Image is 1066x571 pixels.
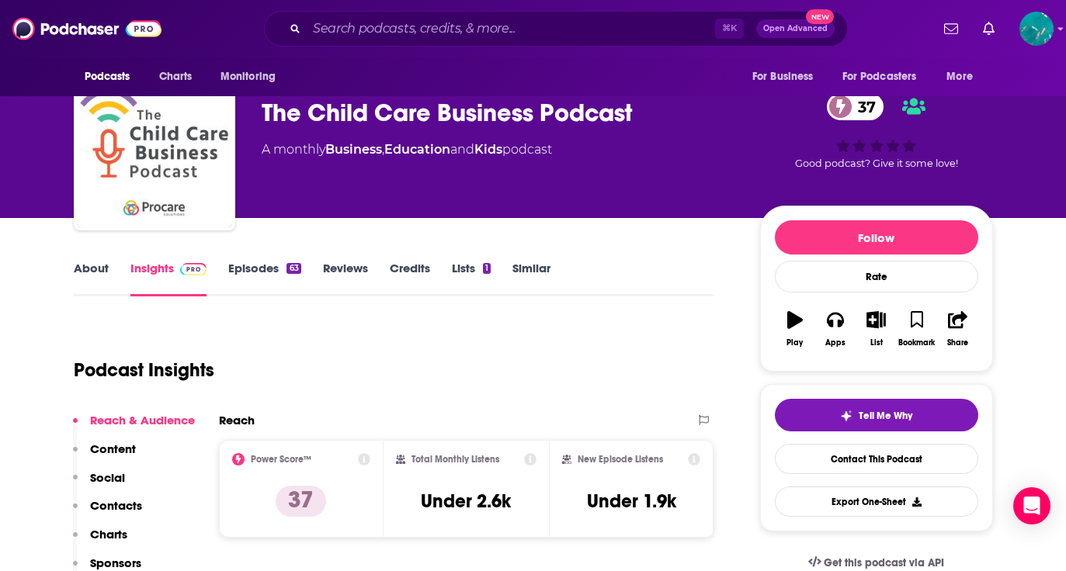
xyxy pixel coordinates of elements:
[384,142,450,157] a: Education
[73,413,195,441] button: Reach & Audience
[1019,12,1054,46] button: Show profile menu
[390,261,430,296] a: Credits
[323,261,368,296] a: Reviews
[842,93,884,120] span: 37
[578,454,663,465] h2: New Episode Listens
[421,490,511,513] h3: Under 2.6k
[276,486,326,517] p: 37
[775,261,978,292] div: Rate
[219,413,255,427] h2: Reach
[90,555,141,570] p: Sponsors
[74,358,214,382] h1: Podcast Insights
[825,338,846,348] div: Apps
[840,410,852,422] img: tell me why sparkle
[149,62,202,92] a: Charts
[74,261,109,296] a: About
[763,25,828,33] span: Open Advanced
[947,338,968,348] div: Share
[325,142,382,157] a: Business
[307,16,715,41] input: Search podcasts, credits, & more...
[73,470,125,499] button: Social
[90,441,136,456] p: Content
[90,470,125,485] p: Social
[251,454,311,465] h2: Power Score™
[90,498,142,513] p: Contacts
[382,142,384,157] span: ,
[827,93,884,120] a: 37
[228,261,300,296] a: Episodes63
[130,261,207,296] a: InsightsPodchaser Pro
[73,527,127,555] button: Charts
[73,498,142,527] button: Contacts
[180,263,207,275] img: Podchaser Pro
[870,338,883,348] div: List
[1013,487,1050,524] div: Open Intercom Messenger
[210,62,296,92] button: open menu
[752,66,814,88] span: For Business
[159,66,193,88] span: Charts
[220,66,276,88] span: Monitoring
[1019,12,1054,46] span: Logged in as louisabuckingham
[483,263,491,274] div: 1
[806,9,834,24] span: New
[842,66,917,88] span: For Podcasters
[512,261,550,296] a: Similar
[936,62,992,92] button: open menu
[77,72,232,227] img: The Child Care Business Podcast
[815,301,856,357] button: Apps
[12,14,161,43] img: Podchaser - Follow, Share and Rate Podcasts
[795,157,958,169] span: Good podcast? Give it some love!
[85,66,130,88] span: Podcasts
[74,62,151,92] button: open menu
[587,490,676,513] h3: Under 1.9k
[286,263,300,274] div: 63
[897,301,937,357] button: Bookmark
[741,62,833,92] button: open menu
[90,527,127,542] p: Charts
[775,486,978,517] button: Export One-Sheet
[832,62,939,92] button: open menu
[977,16,1001,42] a: Show notifications dropdown
[452,261,491,296] a: Lists1
[1019,12,1054,46] img: User Profile
[474,142,502,157] a: Kids
[715,19,744,39] span: ⌘ K
[760,83,993,179] div: 37Good podcast? Give it some love!
[73,441,136,470] button: Content
[775,220,978,254] button: Follow
[859,410,912,422] span: Tell Me Why
[262,140,552,159] div: A monthly podcast
[756,19,835,38] button: Open AdvancedNew
[786,338,803,348] div: Play
[938,16,964,42] a: Show notifications dropdown
[450,142,474,157] span: and
[946,66,973,88] span: More
[856,301,896,357] button: List
[898,338,935,348] div: Bookmark
[937,301,977,357] button: Share
[824,556,944,569] span: Get this podcast via API
[775,399,978,431] button: tell me why sparkleTell Me Why
[775,301,815,357] button: Play
[775,444,978,474] a: Contact This Podcast
[90,413,195,427] p: Reach & Audience
[264,11,848,47] div: Search podcasts, credits, & more...
[411,454,499,465] h2: Total Monthly Listens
